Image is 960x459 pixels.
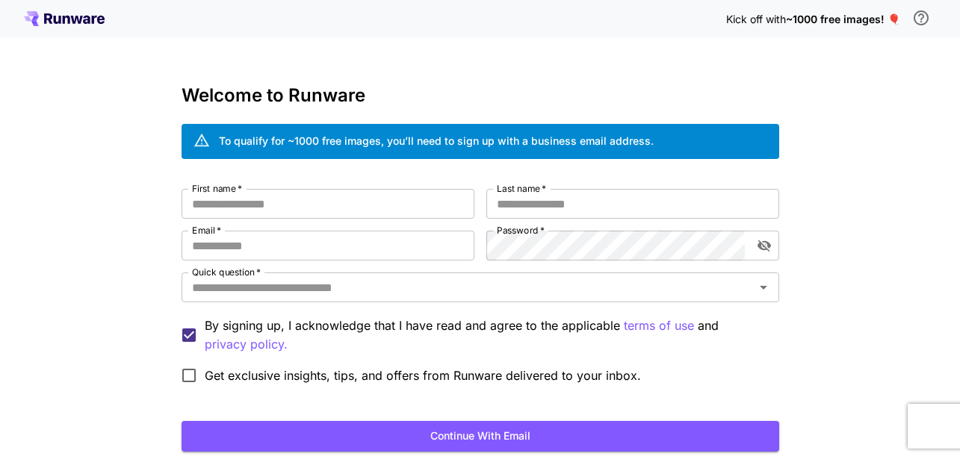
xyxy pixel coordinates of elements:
[192,224,221,237] label: Email
[497,182,546,195] label: Last name
[751,232,778,259] button: toggle password visibility
[497,224,545,237] label: Password
[753,277,774,298] button: Open
[182,85,779,106] h3: Welcome to Runware
[192,182,242,195] label: First name
[219,133,654,149] div: To qualify for ~1000 free images, you’ll need to sign up with a business email address.
[624,316,694,335] p: terms of use
[726,13,786,25] span: Kick off with
[205,335,288,354] button: By signing up, I acknowledge that I have read and agree to the applicable terms of use and
[205,366,641,384] span: Get exclusive insights, tips, and offers from Runware delivered to your inbox.
[205,335,288,354] p: privacy policy.
[182,421,779,452] button: Continue with email
[786,13,900,25] span: ~1000 free images! 🎈
[906,3,936,33] button: In order to qualify for free credit, you need to sign up with a business email address and click ...
[205,316,767,354] p: By signing up, I acknowledge that I have read and agree to the applicable and
[624,316,694,335] button: By signing up, I acknowledge that I have read and agree to the applicable and privacy policy.
[192,266,261,278] label: Quick question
